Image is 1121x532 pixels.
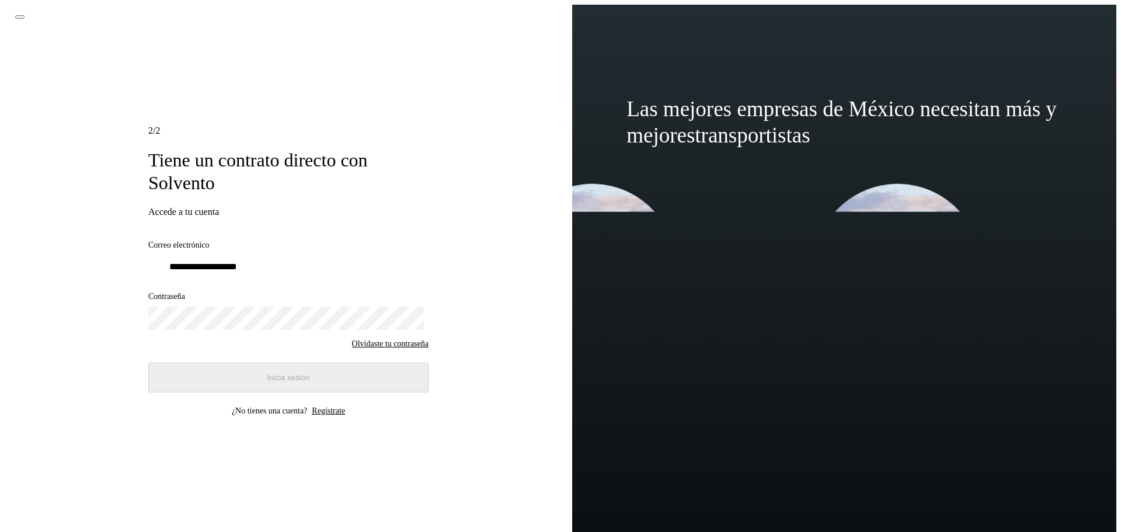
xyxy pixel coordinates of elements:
[267,373,309,382] span: Inicia sesión
[148,149,429,194] h1: Tiene un contrato directo con Solvento
[148,207,429,217] h3: Accede a tu cuenta
[148,363,429,392] button: Inicia sesión
[148,126,429,136] div: /2
[148,241,429,251] label: Correo electrónico
[695,123,810,147] span: transportistas
[232,406,307,416] p: ¿No tienes una cuenta?
[148,292,429,302] label: Contraseña
[312,406,345,416] a: Regístrate
[352,339,429,349] a: Olvidaste tu contraseña
[148,126,153,135] span: 2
